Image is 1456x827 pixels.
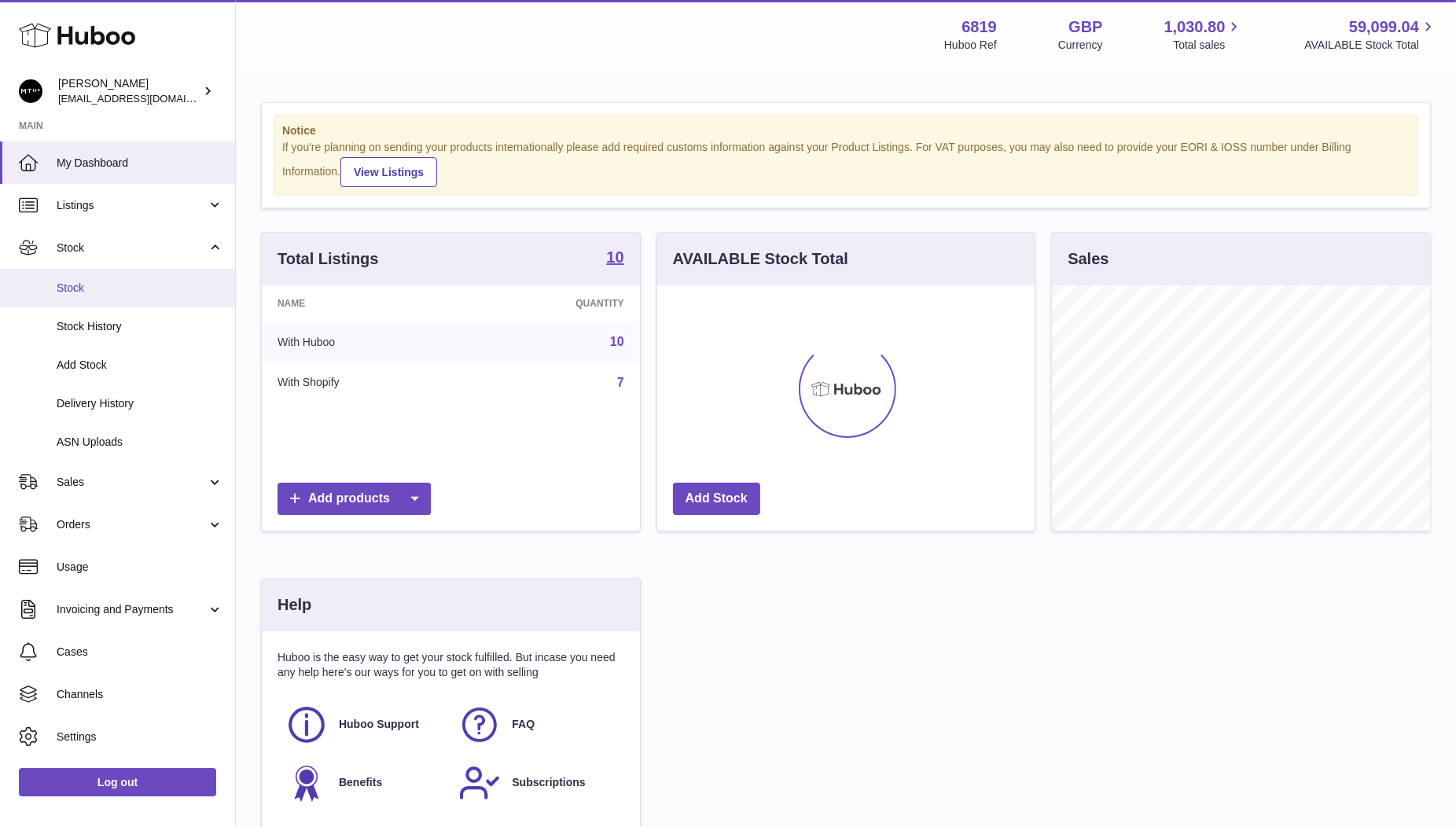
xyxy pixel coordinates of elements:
[617,376,624,389] a: 7
[57,602,207,617] span: Invoicing and Payments
[57,645,223,660] span: Cases
[278,650,624,680] p: Huboo is the easy way to get your stock fulfilled. But incase you need any help here's our ways f...
[339,775,382,790] span: Benefits
[58,76,200,106] div: [PERSON_NAME]
[282,140,1410,187] div: If you're planning on sending your products internationally please add required customs informati...
[57,281,223,296] span: Stock
[606,249,623,265] strong: 10
[961,17,997,38] strong: 6819
[57,435,223,450] span: ASN Uploads
[19,768,216,796] a: Log out
[57,517,207,532] span: Orders
[458,704,616,746] a: FAQ
[57,198,207,213] span: Listings
[278,483,431,515] a: Add products
[512,775,585,790] span: Subscriptions
[1164,17,1244,53] a: 1,030.80 Total sales
[278,594,311,616] h3: Help
[1068,248,1109,270] h3: Sales
[57,687,223,702] span: Channels
[339,717,419,732] span: Huboo Support
[278,248,379,270] h3: Total Listings
[1349,17,1419,38] span: 59,099.04
[57,475,207,490] span: Sales
[610,335,624,348] a: 10
[1173,38,1243,53] span: Total sales
[458,762,616,804] a: Subscriptions
[19,79,42,103] img: amar@mthk.com
[465,285,639,322] th: Quantity
[262,322,465,362] td: With Huboo
[57,560,223,575] span: Usage
[1058,38,1103,53] div: Currency
[57,730,223,744] span: Settings
[673,248,848,270] h3: AVAILABLE Stock Total
[262,285,465,322] th: Name
[944,38,997,53] div: Huboo Ref
[1164,17,1226,38] span: 1,030.80
[1304,17,1437,53] a: 59,099.04 AVAILABLE Stock Total
[285,762,443,804] a: Benefits
[673,483,760,515] a: Add Stock
[57,156,223,171] span: My Dashboard
[606,249,623,268] a: 10
[262,362,465,403] td: With Shopify
[57,319,223,334] span: Stock History
[340,157,437,187] a: View Listings
[282,123,1410,138] strong: Notice
[1068,17,1102,38] strong: GBP
[285,704,443,746] a: Huboo Support
[57,358,223,373] span: Add Stock
[1304,38,1437,53] span: AVAILABLE Stock Total
[512,717,535,732] span: FAQ
[58,92,231,105] span: [EMAIL_ADDRESS][DOMAIN_NAME]
[57,396,223,411] span: Delivery History
[57,241,207,255] span: Stock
